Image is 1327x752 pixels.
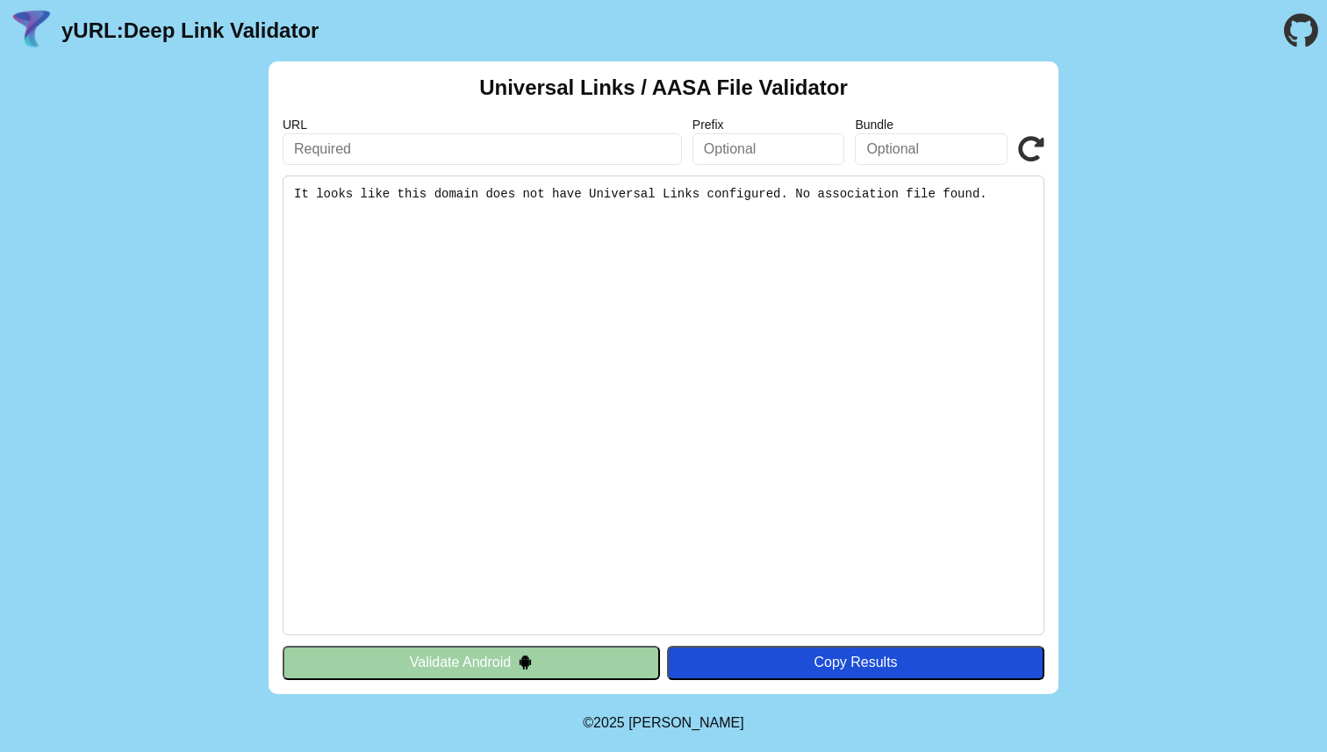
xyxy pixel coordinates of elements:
[283,175,1044,635] pre: It looks like this domain does not have Universal Links configured. No association file found.
[518,655,533,670] img: droidIcon.svg
[283,646,660,679] button: Validate Android
[855,118,1008,132] label: Bundle
[676,655,1036,670] div: Copy Results
[667,646,1044,679] button: Copy Results
[479,75,848,100] h2: Universal Links / AASA File Validator
[855,133,1008,165] input: Optional
[692,133,845,165] input: Optional
[61,18,319,43] a: yURL:Deep Link Validator
[583,694,743,752] footer: ©
[692,118,845,132] label: Prefix
[9,8,54,54] img: yURL Logo
[283,133,682,165] input: Required
[593,715,625,730] span: 2025
[628,715,744,730] a: Michael Ibragimchayev's Personal Site
[283,118,682,132] label: URL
